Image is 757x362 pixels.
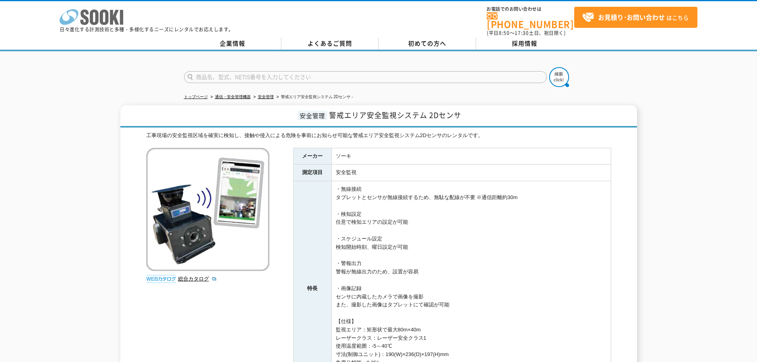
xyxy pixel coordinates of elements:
[281,38,379,50] a: よくあるご質問
[146,148,269,271] img: 警戒エリア安全監視システム 2Dセンサ -
[146,275,176,283] img: webカタログ
[379,38,476,50] a: 初めての方へ
[582,12,689,23] span: はこちら
[549,67,569,87] img: btn_search.png
[258,95,274,99] a: 安全管理
[275,93,353,101] li: 警戒エリア安全監視システム 2Dセンサ -
[487,7,574,12] span: お電話でのお問い合わせは
[184,38,281,50] a: 企業情報
[60,27,234,32] p: 日々進化する計測技術と多種・多様化するニーズにレンタルでお応えします。
[215,95,251,99] a: 通信・安全管理機器
[184,95,208,99] a: トップページ
[574,7,697,28] a: お見積り･お問い合わせはこちら
[487,29,565,37] span: (平日 ～ 土日、祝日除く)
[329,110,461,120] span: 警戒エリア安全監視システム 2Dセンサ
[293,148,331,165] th: メーカー
[178,276,217,282] a: 総合カタログ
[487,12,574,29] a: [PHONE_NUMBER]
[331,148,611,165] td: ソーキ
[331,165,611,181] td: 安全監視
[146,132,611,140] div: 工事現場の安全監視区域を確実に検知し、接触や侵入による危険を事前にお知らせ可能な警戒エリア安全監視システム2Dセンサのレンタルです。
[499,29,510,37] span: 8:50
[598,12,665,22] strong: お見積り･お問い合わせ
[515,29,529,37] span: 17:30
[476,38,573,50] a: 採用情報
[408,39,446,48] span: 初めての方へ
[184,71,547,83] input: 商品名、型式、NETIS番号を入力してください
[293,165,331,181] th: 測定項目
[298,111,327,120] span: 安全管理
